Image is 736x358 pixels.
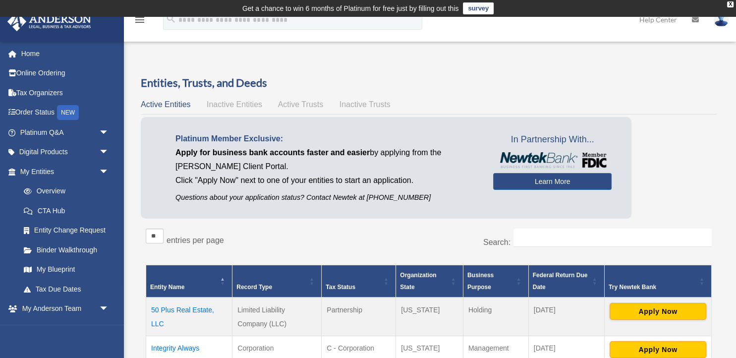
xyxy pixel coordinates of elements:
[141,75,717,91] h3: Entities, Trusts, and Deeds
[483,238,510,246] label: Search:
[7,122,124,142] a: Platinum Q&Aarrow_drop_down
[134,17,146,26] a: menu
[99,122,119,143] span: arrow_drop_down
[463,265,528,298] th: Business Purpose: Activate to sort
[99,318,119,339] span: arrow_drop_down
[7,44,124,63] a: Home
[498,152,607,168] img: NewtekBankLogoSM.png
[493,173,612,190] a: Learn More
[528,298,604,336] td: [DATE]
[400,272,436,291] span: Organization State
[7,83,124,103] a: Tax Organizers
[57,105,79,120] div: NEW
[7,299,124,319] a: My Anderson Teamarrow_drop_down
[175,148,370,157] span: Apply for business bank accounts faster and easier
[175,146,478,174] p: by applying from the [PERSON_NAME] Client Portal.
[232,298,322,336] td: Limited Liability Company (LLC)
[604,265,711,298] th: Try Newtek Bank : Activate to sort
[340,100,391,109] span: Inactive Trusts
[7,63,124,83] a: Online Ordering
[7,162,119,181] a: My Entitiesarrow_drop_down
[326,284,355,291] span: Tax Status
[242,2,459,14] div: Get a chance to win 6 months of Platinum for free just by filling out this
[146,265,232,298] th: Entity Name: Activate to invert sorting
[14,221,119,240] a: Entity Change Request
[528,265,604,298] th: Federal Return Due Date: Activate to sort
[134,14,146,26] i: menu
[175,174,478,187] p: Click "Apply Now" next to one of your entities to start an application.
[175,132,478,146] p: Platinum Member Exclusive:
[14,201,119,221] a: CTA Hub
[167,236,224,244] label: entries per page
[610,341,706,358] button: Apply Now
[463,2,494,14] a: survey
[278,100,324,109] span: Active Trusts
[207,100,262,109] span: Inactive Entities
[175,191,478,204] p: Questions about your application status? Contact Newtek at [PHONE_NUMBER]
[533,272,588,291] span: Federal Return Due Date
[463,298,528,336] td: Holding
[14,240,119,260] a: Binder Walkthrough
[467,272,494,291] span: Business Purpose
[99,142,119,163] span: arrow_drop_down
[141,100,190,109] span: Active Entities
[322,298,396,336] td: Partnership
[232,265,322,298] th: Record Type: Activate to sort
[4,12,94,31] img: Anderson Advisors Platinum Portal
[322,265,396,298] th: Tax Status: Activate to sort
[14,181,114,201] a: Overview
[396,265,463,298] th: Organization State: Activate to sort
[14,260,119,280] a: My Blueprint
[150,284,184,291] span: Entity Name
[99,299,119,319] span: arrow_drop_down
[99,162,119,182] span: arrow_drop_down
[166,13,176,24] i: search
[236,284,272,291] span: Record Type
[493,132,612,148] span: In Partnership With...
[7,318,124,338] a: My Documentsarrow_drop_down
[7,103,124,123] a: Order StatusNEW
[727,1,734,7] div: close
[7,142,124,162] a: Digital Productsarrow_drop_down
[609,281,696,293] div: Try Newtek Bank
[610,303,706,320] button: Apply Now
[146,298,232,336] td: 50 Plus Real Estate, LLC
[14,279,119,299] a: Tax Due Dates
[714,12,729,27] img: User Pic
[396,298,463,336] td: [US_STATE]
